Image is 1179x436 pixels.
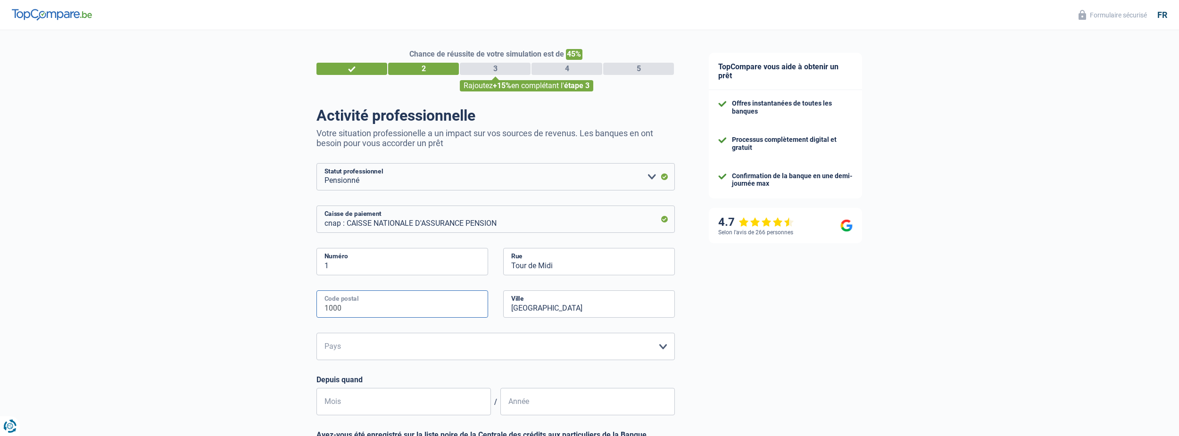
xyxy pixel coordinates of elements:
[732,99,853,115] div: Offres instantanées de toutes les banques
[316,375,675,384] label: Depuis quand
[409,49,564,58] span: Chance de réussite de votre simulation est de
[709,53,862,90] div: TopCompare vous aide à obtenir un prêt
[1073,7,1153,23] button: Formulaire sécurisé
[460,63,531,75] div: 3
[603,63,674,75] div: 5
[316,107,675,124] h1: Activité professionnelle
[491,397,500,406] span: /
[316,128,675,148] p: Votre situation professionelle a un impact sur vos sources de revenus. Les banques en ont besoin ...
[732,136,853,152] div: Processus complètement digital et gratuit
[460,80,593,91] div: Rajoutez en complétant l'
[564,81,589,90] span: étape 3
[718,229,793,236] div: Selon l’avis de 266 personnes
[500,388,675,415] input: AAAA
[388,63,459,75] div: 2
[12,9,92,20] img: TopCompare Logo
[566,49,582,60] span: 45%
[531,63,602,75] div: 4
[316,63,387,75] div: 1
[732,172,853,188] div: Confirmation de la banque en une demi-journée max
[718,215,794,229] div: 4.7
[1157,10,1167,20] div: fr
[316,388,491,415] input: MM
[493,81,511,90] span: +15%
